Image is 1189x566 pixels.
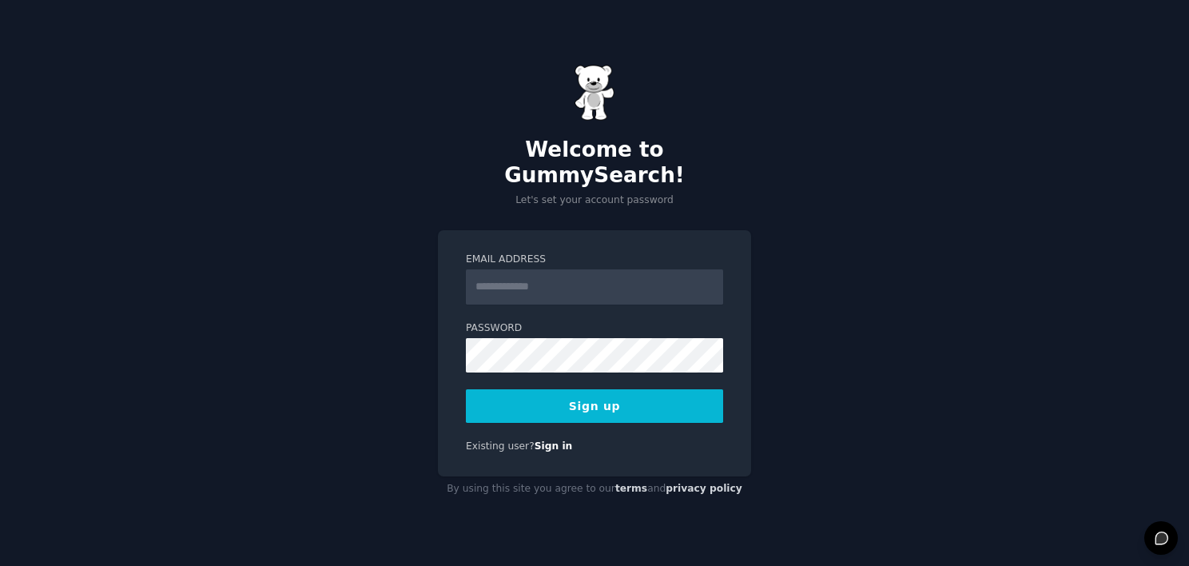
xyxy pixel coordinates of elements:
[535,440,573,452] a: Sign in
[666,483,742,494] a: privacy policy
[615,483,647,494] a: terms
[466,321,723,336] label: Password
[466,389,723,423] button: Sign up
[438,476,751,502] div: By using this site you agree to our and
[438,138,751,188] h2: Welcome to GummySearch!
[466,440,535,452] span: Existing user?
[575,65,614,121] img: Gummy Bear
[466,253,723,267] label: Email Address
[438,193,751,208] p: Let's set your account password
